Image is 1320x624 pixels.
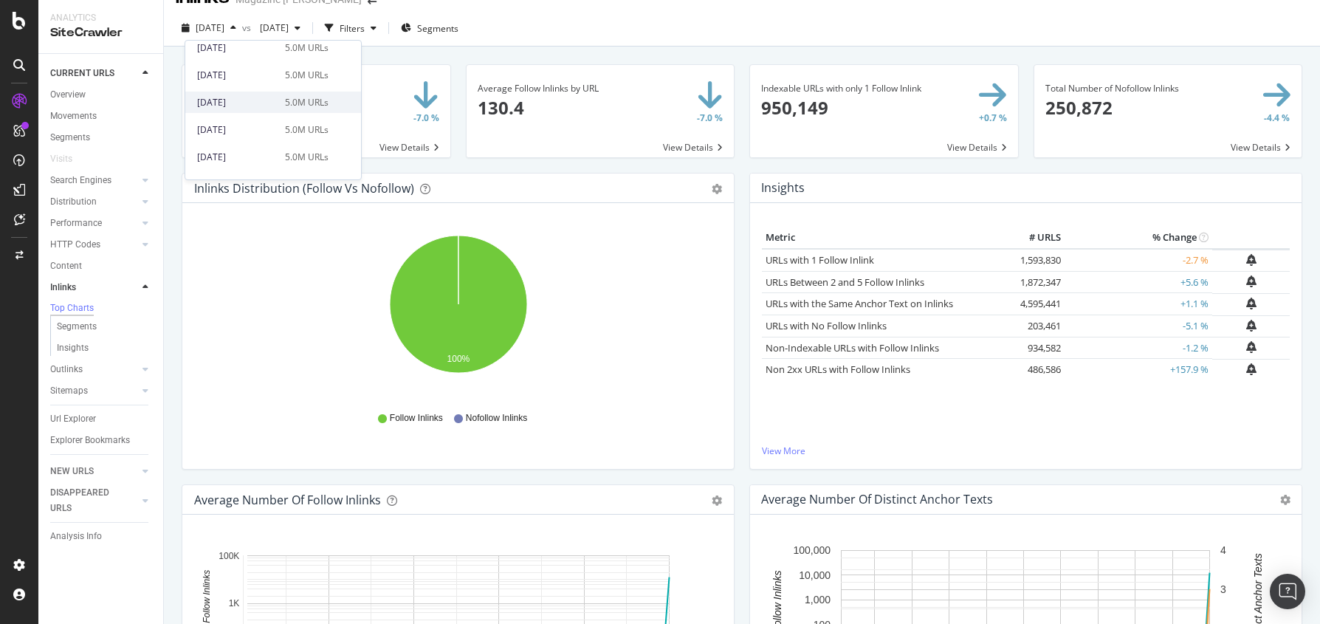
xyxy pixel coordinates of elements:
[194,227,722,398] svg: A chart.
[50,302,94,315] div: Top Charts
[50,151,87,167] a: Visits
[1065,337,1212,359] td: -1.2 %
[285,41,329,55] div: 5.0M URLs
[50,194,138,210] a: Distribution
[50,130,153,145] a: Segments
[766,275,924,289] a: URLs Between 2 and 5 Follow Inlinks
[417,22,458,35] span: Segments
[50,383,88,399] div: Sitemaps
[766,341,939,354] a: Non-Indexable URLs with Follow Inlinks
[793,545,831,557] text: 100,000
[50,485,125,516] div: DISAPPEARED URLS
[1280,495,1290,505] i: Options
[50,433,130,448] div: Explorer Bookmarks
[1006,293,1065,315] td: 4,595,441
[762,445,1290,457] a: View More
[50,66,114,81] div: CURRENT URLS
[1065,249,1212,272] td: -2.7 %
[50,464,94,479] div: NEW URLS
[50,301,153,316] a: Top Charts
[197,123,276,137] div: [DATE]
[1270,574,1305,609] div: Open Intercom Messenger
[50,258,82,274] div: Content
[766,319,887,332] a: URLs with No Follow Inlinks
[50,411,153,427] a: Url Explorer
[285,151,329,164] div: 5.0M URLs
[50,12,151,24] div: Analytics
[1006,271,1065,293] td: 1,872,347
[50,216,102,231] div: Performance
[196,21,224,34] span: 2025 Aug. 16th
[1065,359,1212,381] td: +157.9 %
[50,109,97,124] div: Movements
[57,340,89,356] div: Insights
[285,69,329,82] div: 5.0M URLs
[466,412,527,425] span: Nofollow Inlinks
[194,493,381,507] div: Average Number of Follow Inlinks
[219,551,239,561] text: 100K
[1246,320,1257,332] div: bell-plus
[1246,275,1257,287] div: bell-plus
[761,178,805,198] h4: Insights
[50,433,153,448] a: Explorer Bookmarks
[762,227,1006,249] th: Metric
[50,87,153,103] a: Overview
[50,237,100,253] div: HTTP Codes
[50,216,138,231] a: Performance
[447,354,470,364] text: 100%
[285,96,329,109] div: 5.0M URLs
[50,173,111,188] div: Search Engines
[1246,363,1257,375] div: bell-plus
[1246,341,1257,353] div: bell-plus
[50,280,76,295] div: Inlinks
[50,362,138,377] a: Outlinks
[766,297,953,310] a: URLs with the Same Anchor Text on Inlinks
[319,16,382,40] button: Filters
[766,363,910,376] a: Non 2xx URLs with Follow Inlinks
[57,319,153,335] a: Segments
[340,22,365,35] div: Filters
[194,181,414,196] div: Inlinks Distribution (Follow vs Nofollow)
[1006,227,1065,249] th: # URLS
[242,21,254,34] span: vs
[1006,337,1065,359] td: 934,582
[50,130,90,145] div: Segments
[285,123,329,137] div: 5.0M URLs
[254,16,306,40] button: [DATE]
[50,464,138,479] a: NEW URLS
[1065,227,1212,249] th: % Change
[197,96,276,109] div: [DATE]
[57,319,97,335] div: Segments
[57,340,153,356] a: Insights
[712,184,722,194] div: gear
[197,69,276,82] div: [DATE]
[1006,249,1065,272] td: 1,593,830
[390,412,443,425] span: Follow Inlinks
[176,16,242,40] button: [DATE]
[799,569,831,581] text: 10,000
[50,362,83,377] div: Outlinks
[50,280,138,295] a: Inlinks
[1220,545,1226,557] text: 4
[805,594,831,606] text: 1,000
[50,87,86,103] div: Overview
[254,21,289,34] span: 2025 Jul. 5th
[712,496,722,506] div: gear
[50,258,153,274] a: Content
[50,411,96,427] div: Url Explorer
[50,24,151,41] div: SiteCrawler
[1065,293,1212,315] td: +1.1 %
[50,66,138,81] a: CURRENT URLS
[50,237,138,253] a: HTTP Codes
[50,529,102,544] div: Analysis Info
[761,490,993,510] h4: Average Number of Distinct Anchor Texts
[766,253,874,267] a: URLs with 1 Follow Inlink
[395,16,464,40] button: Segments
[197,41,276,55] div: [DATE]
[1246,254,1257,266] div: bell-plus
[50,109,153,124] a: Movements
[50,529,153,544] a: Analysis Info
[1006,315,1065,337] td: 203,461
[197,151,276,164] div: [DATE]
